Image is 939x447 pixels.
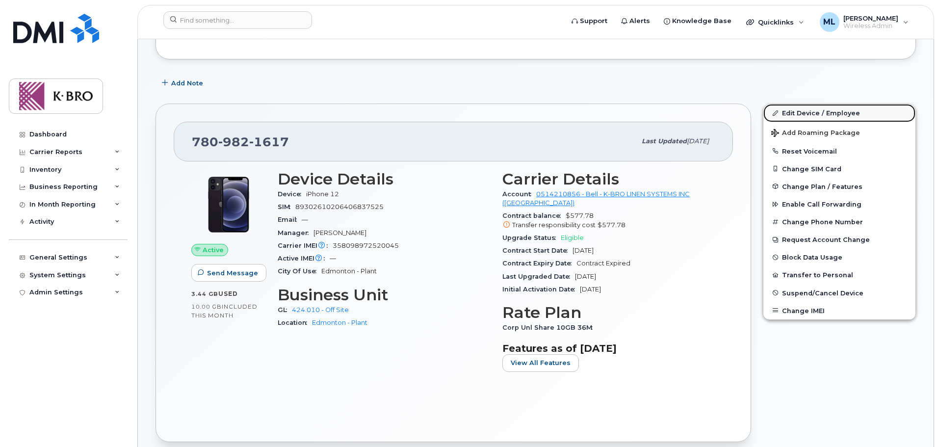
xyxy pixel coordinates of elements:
[330,255,336,262] span: —
[278,267,321,275] span: City Of Use
[207,268,258,278] span: Send Message
[278,242,333,249] span: Carrier IMEI
[292,306,349,314] a: 424.010 - Off Site
[843,14,898,22] span: [PERSON_NAME]
[580,16,607,26] span: Support
[512,221,596,229] span: Transfer responsibility cost
[278,170,491,188] h3: Device Details
[561,234,584,241] span: Eligible
[278,255,330,262] span: Active IMEI
[502,273,575,280] span: Last Upgraded Date
[171,79,203,88] span: Add Note
[763,231,915,248] button: Request Account Change
[782,289,863,296] span: Suspend/Cancel Device
[302,216,308,223] span: —
[782,201,861,208] span: Enable Call Forwarding
[782,183,862,190] span: Change Plan / Features
[763,160,915,178] button: Change SIM Card
[502,260,576,267] span: Contract Expiry Date
[580,286,601,293] span: [DATE]
[502,212,715,230] span: $577.78
[278,229,313,237] span: Manager
[565,11,614,31] a: Support
[278,203,295,210] span: SIM
[203,245,224,255] span: Active
[191,303,258,319] span: included this month
[843,22,898,30] span: Wireless Admin
[502,170,715,188] h3: Carrier Details
[218,134,249,149] span: 982
[321,267,377,275] span: Edmonton - Plant
[813,12,915,32] div: Marsha Lindo
[502,234,561,241] span: Upgrade Status
[278,319,312,326] span: Location
[502,354,579,372] button: View All Features
[502,342,715,354] h3: Features as of [DATE]
[502,212,566,219] span: Contract balance
[629,16,650,26] span: Alerts
[192,134,289,149] span: 780
[199,175,258,234] img: iPhone_12.jpg
[333,242,399,249] span: 358098972520045
[614,11,657,31] a: Alerts
[687,137,709,145] span: [DATE]
[502,190,536,198] span: Account
[249,134,289,149] span: 1617
[771,129,860,138] span: Add Roaming Package
[763,195,915,213] button: Enable Call Forwarding
[306,190,339,198] span: iPhone 12
[739,12,811,32] div: Quicklinks
[763,284,915,302] button: Suspend/Cancel Device
[278,286,491,304] h3: Business Unit
[191,290,218,297] span: 3.44 GB
[758,18,794,26] span: Quicklinks
[191,264,266,282] button: Send Message
[763,302,915,319] button: Change IMEI
[763,104,915,122] a: Edit Device / Employee
[313,229,366,237] span: [PERSON_NAME]
[502,286,580,293] span: Initial Activation Date
[295,203,384,210] span: 89302610206406837525
[672,16,731,26] span: Knowledge Base
[642,137,687,145] span: Last updated
[218,290,238,297] span: used
[502,190,690,207] a: 0514210856 - Bell - K-BRO LINEN SYSTEMS INC ([GEOGRAPHIC_DATA])
[156,74,211,92] button: Add Note
[191,303,222,310] span: 10.00 GB
[278,306,292,314] span: GL
[763,142,915,160] button: Reset Voicemail
[278,190,306,198] span: Device
[573,247,594,254] span: [DATE]
[763,248,915,266] button: Block Data Usage
[502,304,715,321] h3: Rate Plan
[763,213,915,231] button: Change Phone Number
[312,319,367,326] a: Edmonton - Plant
[598,221,626,229] span: $577.78
[763,122,915,142] button: Add Roaming Package
[278,216,302,223] span: Email
[511,358,571,368] span: View All Features
[576,260,630,267] span: Contract Expired
[657,11,738,31] a: Knowledge Base
[763,266,915,284] button: Transfer to Personal
[502,247,573,254] span: Contract Start Date
[502,324,598,331] span: Corp Unl Share 10GB 36M
[763,178,915,195] button: Change Plan / Features
[823,16,835,28] span: ML
[163,11,312,29] input: Find something...
[575,273,596,280] span: [DATE]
